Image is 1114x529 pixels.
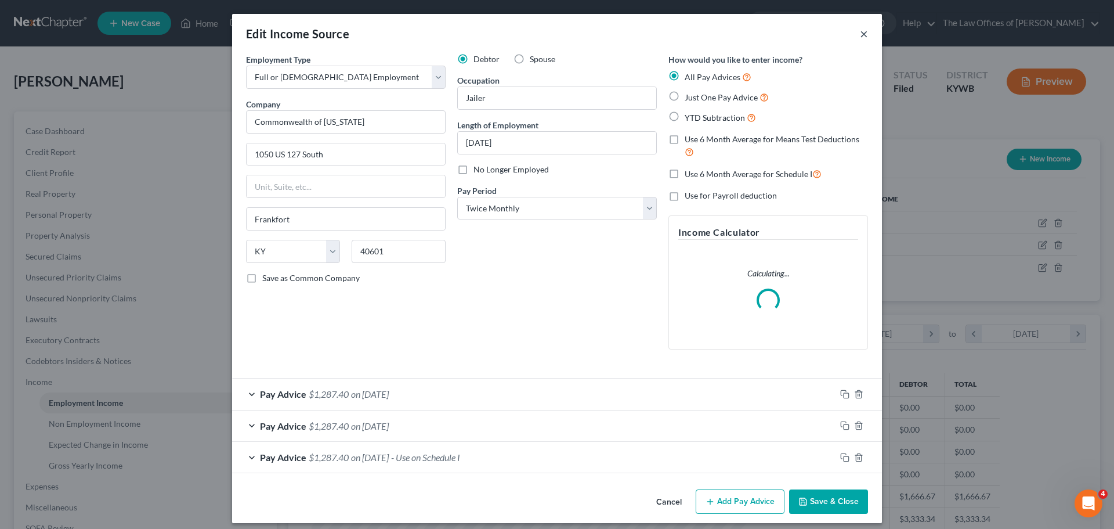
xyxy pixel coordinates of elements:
[668,53,802,66] label: How would you like to enter income?
[309,452,349,463] span: $1,287.40
[789,490,868,514] button: Save & Close
[457,186,497,196] span: Pay Period
[458,87,656,109] input: --
[309,388,349,400] span: $1,287.40
[260,388,306,400] span: Pay Advice
[457,119,538,131] label: Length of Employment
[458,132,656,154] input: ex: 2 years
[685,92,758,102] span: Just One Pay Advice
[678,225,858,240] h5: Income Calculator
[678,268,858,279] p: Calculating...
[685,169,812,179] span: Use 6 Month Average for Schedule I
[351,452,389,463] span: on [DATE]
[351,388,389,400] span: on [DATE]
[260,452,306,463] span: Pay Advice
[457,74,500,87] label: Occupation
[647,491,691,514] button: Cancel
[685,190,777,200] span: Use for Payroll deduction
[860,27,868,41] button: ×
[246,99,280,109] span: Company
[260,420,306,431] span: Pay Advice
[262,273,360,283] span: Save as Common Company
[247,208,445,230] input: Enter city...
[1075,490,1102,517] iframe: Intercom live chat
[247,143,445,165] input: Enter address...
[309,420,349,431] span: $1,287.40
[473,164,549,174] span: No Longer Employed
[246,55,310,64] span: Employment Type
[696,490,784,514] button: Add Pay Advice
[1098,490,1108,499] span: 4
[473,54,500,64] span: Debtor
[685,134,859,144] span: Use 6 Month Average for Means Test Deductions
[685,72,740,82] span: All Pay Advices
[351,420,389,431] span: on [DATE]
[530,54,555,64] span: Spouse
[352,240,446,263] input: Enter zip...
[391,452,460,463] span: - Use on Schedule I
[247,175,445,197] input: Unit, Suite, etc...
[246,110,446,134] input: Search company by name...
[685,113,745,123] span: YTD Subtraction
[246,26,349,42] div: Edit Income Source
